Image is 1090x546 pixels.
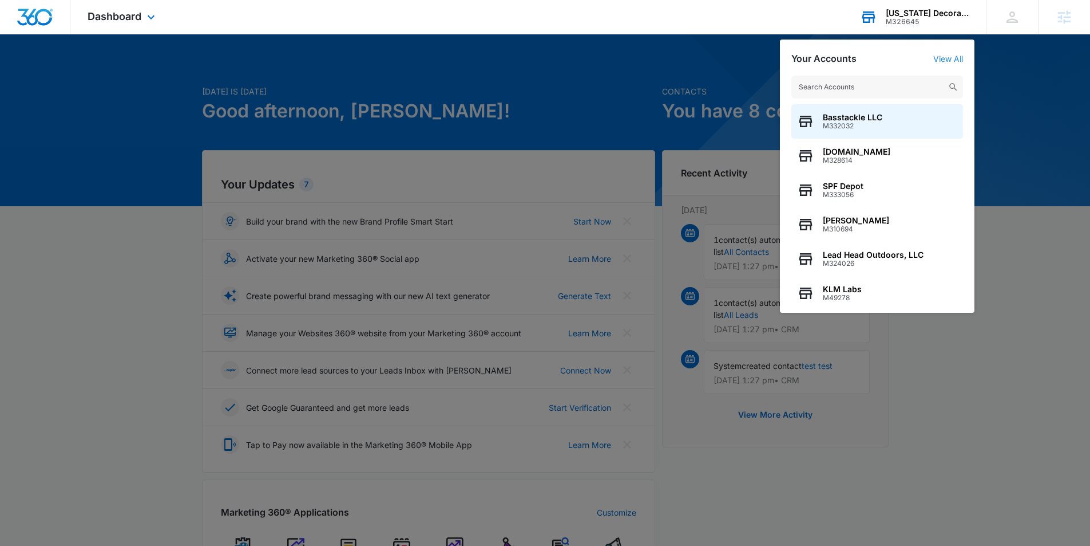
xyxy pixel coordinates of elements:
[823,113,882,122] span: Basstackle LLC
[791,53,857,64] h2: Your Accounts
[791,76,963,99] input: Search Accounts
[791,242,963,276] button: Lead Head Outdoors, LLCM324026
[823,156,890,164] span: M328614
[823,260,923,268] span: M324026
[933,54,963,64] a: View All
[823,182,863,191] span: SPF Depot
[88,10,141,22] span: Dashboard
[791,104,963,139] button: Basstackle LLCM332032
[823,122,882,130] span: M332032
[823,147,890,156] span: [DOMAIN_NAME]
[823,191,863,199] span: M333056
[791,207,963,242] button: [PERSON_NAME]M310694
[823,285,862,294] span: KLM Labs
[823,294,862,302] span: M49278
[791,139,963,173] button: [DOMAIN_NAME]M328614
[823,250,923,260] span: Lead Head Outdoors, LLC
[791,276,963,311] button: KLM LabsM49278
[823,216,889,225] span: [PERSON_NAME]
[823,225,889,233] span: M310694
[886,9,969,18] div: account name
[791,173,963,207] button: SPF DepotM333056
[886,18,969,26] div: account id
